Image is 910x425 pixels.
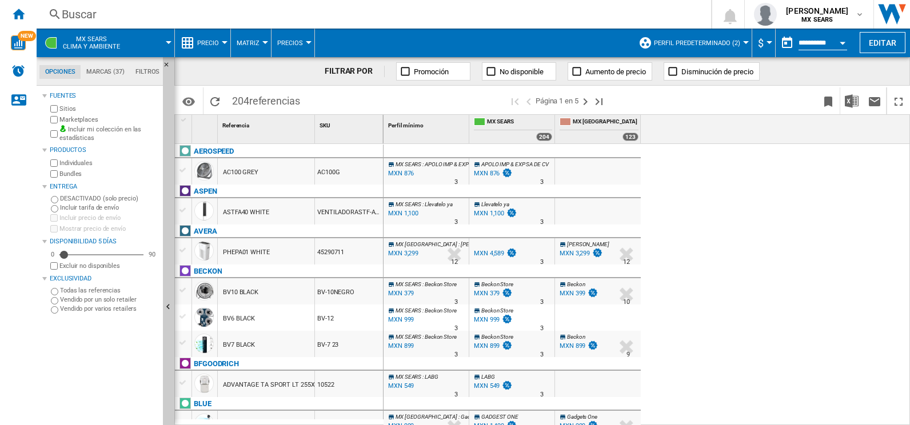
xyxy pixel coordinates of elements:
[277,39,303,47] span: Precios
[386,168,414,179] div: Última actualización : martes, 23 de septiembre de 2025 14:25
[223,159,258,186] div: AC100 GREY
[237,39,260,47] span: Matriz
[39,65,81,79] md-tab-item: Opciones
[752,29,776,57] md-menu: Currency
[396,62,470,81] button: Promoción
[223,372,388,398] div: ADVANTAGE TA SPORT LT 255X65 R18 111T ALL SEASON
[50,105,58,113] input: Sitios
[50,262,58,270] input: Mostrar precio de envío
[11,35,26,50] img: wise-card.svg
[540,349,544,360] div: Tiempo de entrega : 3 días
[592,248,603,258] img: promotionV3.png
[472,168,513,179] div: MXN 876
[567,334,585,340] span: Beckon
[223,279,258,306] div: BV10 BLACK
[451,256,458,268] div: Tiempo de entrega : 12 días
[474,342,500,350] div: MXN 899
[60,304,158,313] label: Vendido por varios retailers
[474,316,500,323] div: MXN 999
[396,334,421,340] span: MX SEARS
[237,29,265,57] button: Matriz
[317,115,383,133] div: SKU Sort None
[776,31,799,54] button: md-calendar
[560,250,590,257] div: MXN 3,299
[386,380,414,392] div: Última actualización : martes, 23 de septiembre de 2025 14:22
[623,296,630,308] div: Tiempo de entrega : 10 días
[51,297,58,304] input: Vendido por un solo retailer
[481,374,495,380] span: LABG
[454,349,458,360] div: Tiempo de entrega : 3 días
[481,281,513,287] span: Beckon Store
[50,146,158,155] div: Productos
[422,374,438,380] span: : LABG
[386,314,414,326] div: Última actualización : martes, 23 de septiembre de 2025 14:19
[567,241,609,247] span: [PERSON_NAME]
[50,91,158,101] div: Fuentes
[386,115,469,133] div: Perfil mínimo Sort None
[194,115,217,133] div: Sort None
[197,39,219,47] span: Precio
[388,122,424,129] span: Perfil mínimo
[758,29,769,57] button: $
[325,66,385,77] div: FILTRAR POR
[223,332,255,358] div: BV7 BLACK
[220,115,314,133] div: Referencia Sort None
[50,170,58,178] input: Bundles
[50,116,58,123] input: Marketplaces
[315,371,383,397] div: 10522
[59,159,158,167] label: Individuales
[317,115,383,133] div: Sort None
[181,29,225,57] div: Precio
[177,91,200,111] button: Opciones
[758,37,764,49] span: $
[801,16,833,23] b: MX SEARS
[638,29,746,57] div: Perfil predeterminado (2)
[422,307,457,314] span: : Beckon Store
[482,62,556,81] button: No disponible
[130,65,165,79] md-tab-item: Filtros
[223,239,270,266] div: PHEPA01 WHITE
[60,203,158,212] label: Incluir tarifa de envío
[59,115,158,124] label: Marketplaces
[540,256,544,268] div: Tiempo de entrega : 3 días
[59,125,66,132] img: mysite-bg-18x18.png
[226,87,306,111] span: 204
[315,278,383,304] div: BV-10NEGRO
[501,340,513,350] img: promotionV3.png
[60,286,158,295] label: Todas las referencias
[422,281,457,287] span: : Beckon Store
[481,334,513,340] span: Beckon Store
[474,250,504,257] div: MXN 4,589
[474,382,500,390] div: MXN 549
[506,208,517,218] img: promotionV3.png
[386,115,469,133] div: Sort None
[567,281,585,287] span: Beckon
[681,67,753,76] span: Disminución de precio
[558,288,598,299] div: MXN 399
[422,334,457,340] span: : Beckon Store
[454,216,458,228] div: Tiempo de entrega : 3 días
[536,87,578,114] span: Página 1 en 5
[472,208,517,219] div: MXN 1,100
[386,288,414,299] div: Última actualización : martes, 23 de septiembre de 2025 14:03
[540,177,544,188] div: Tiempo de entrega : 3 días
[578,87,592,114] button: Página siguiente
[18,31,36,41] span: NEW
[59,105,158,113] label: Sitios
[840,87,863,114] button: Descargar en Excel
[396,201,421,207] span: MX SEARS
[63,35,120,50] span: MX SEARS:Clima y ambiente
[860,32,905,53] button: Editar
[50,159,58,167] input: Individuales
[481,307,513,314] span: Beckon Store
[472,380,513,392] div: MXN 549
[220,115,314,133] div: Sort None
[194,357,239,371] div: Haga clic para filtrar por esa marca
[51,288,58,295] input: Todas las referencias
[414,67,449,76] span: Promoción
[623,256,630,268] div: Tiempo de entrega : 12 días
[59,170,158,178] label: Bundles
[500,67,544,76] span: No disponible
